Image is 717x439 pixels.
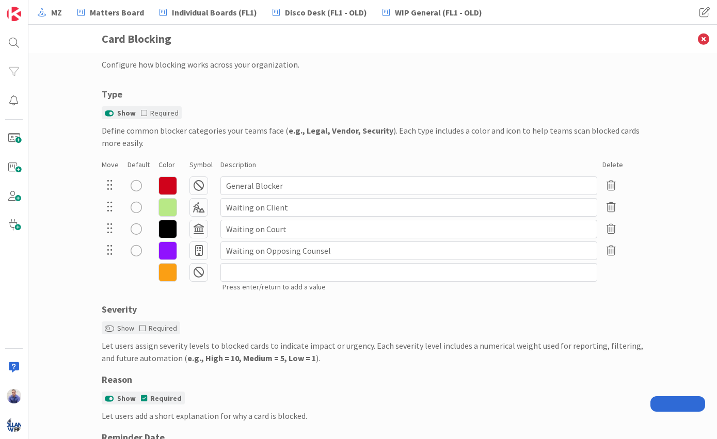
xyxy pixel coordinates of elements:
[71,3,150,22] a: Matters Board
[90,6,144,19] span: Matters Board
[153,3,263,22] a: Individual Boards (FL1)
[158,159,184,170] div: Color
[187,353,316,363] b: e.g., High = 10, Medium = 5, Low = 1
[285,6,367,19] span: Disco Desk (FL1 - OLD)
[102,339,644,364] div: Let users assign severity levels to blocked cards to indicate impact or urgency. Each severity le...
[105,325,114,332] button: Show
[150,395,182,402] span: Required
[102,87,644,101] div: Type
[602,159,644,170] div: Delete
[189,159,215,170] div: Symbol
[102,302,644,316] div: Severity
[222,282,597,292] p: Press enter/return to add a value
[150,109,179,117] span: Required
[395,6,482,19] span: WIP General (FL1 - OLD)
[102,25,644,53] h3: Card Blocking
[105,323,134,334] label: Show
[141,395,182,402] button: Required
[102,124,644,149] div: Define common blocker categories your teams face ( ). Each type includes a color and icon to help...
[51,6,62,19] span: MZ
[105,108,136,119] label: Show
[128,159,153,170] div: Default
[141,109,179,117] button: Required
[149,324,177,332] span: Required
[7,389,21,403] img: JG
[105,393,136,404] label: Show
[139,324,177,332] button: Required
[31,3,68,22] a: MZ
[376,3,488,22] a: WIP General (FL1 - OLD)
[102,372,644,386] div: Reason
[289,125,393,136] b: e.g., Legal, Vendor, Security
[105,395,114,402] button: Show
[7,418,21,432] img: avatar
[105,110,114,117] button: Show
[220,159,597,170] div: Description
[172,6,257,19] span: Individual Boards (FL1)
[7,7,21,21] img: Visit kanbanzone.com
[266,3,373,22] a: Disco Desk (FL1 - OLD)
[102,159,122,170] div: Move
[102,410,644,422] div: Let users add a short explanation for why a card is blocked.
[102,58,299,71] p: Configure how blocking works across your organization.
